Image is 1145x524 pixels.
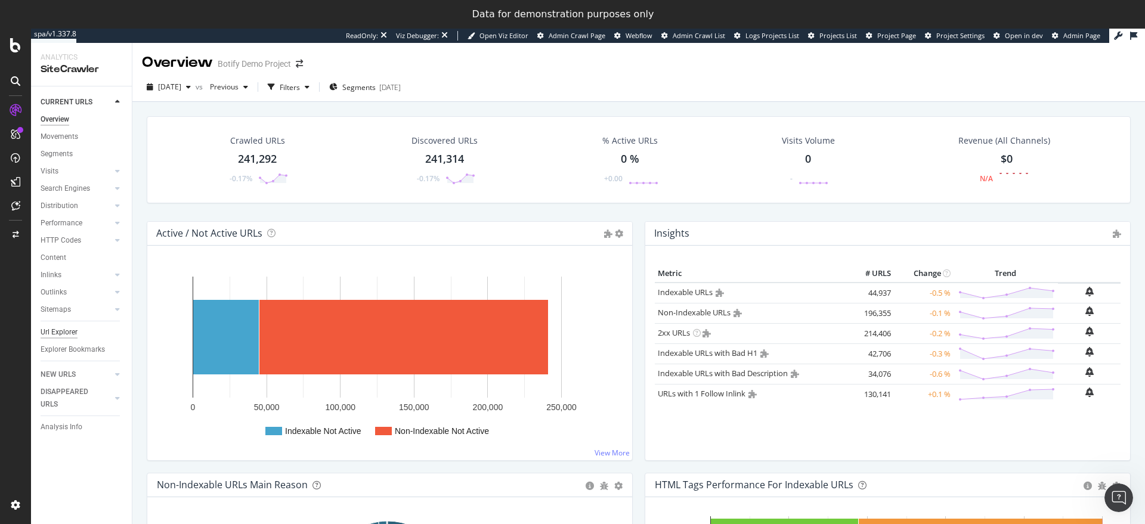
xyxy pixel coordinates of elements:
[41,148,123,160] a: Segments
[196,82,205,92] span: vs
[782,135,835,147] div: Visits Volume
[41,368,76,381] div: NEW URLS
[994,31,1043,41] a: Open in dev
[41,131,78,143] div: Movements
[602,135,658,147] div: % Active URLs
[760,349,769,358] i: Admin
[954,265,1058,283] th: Trend
[41,326,123,339] a: Url Explorer
[41,217,82,230] div: Performance
[1001,151,1013,166] span: $0
[342,82,376,92] span: Segments
[41,182,90,195] div: Search Engines
[846,265,894,283] th: # URLS
[846,303,894,323] td: 196,355
[41,343,123,356] a: Explorer Bookmarks
[1085,367,1094,377] div: bell-plus
[894,343,954,364] td: -0.3 %
[846,384,894,404] td: 130,141
[395,426,489,436] text: Non-Indexable Not Active
[41,252,66,264] div: Content
[1063,31,1100,40] span: Admin Page
[263,77,314,97] button: Filters
[254,402,280,412] text: 50,000
[41,269,61,281] div: Inlinks
[658,388,745,399] a: URLs with 1 Follow Inlink
[296,60,303,68] div: arrow-right-arrow-left
[604,173,623,184] div: +0.00
[156,225,262,241] h4: Active / Not Active URLs
[626,31,652,40] span: Webflow
[791,370,799,378] i: Admin
[399,402,429,412] text: 150,000
[41,63,122,76] div: SiteCrawler
[1113,230,1121,238] i: Admin
[1085,287,1094,296] div: bell-plus
[1085,306,1094,316] div: bell-plus
[1085,387,1094,397] div: bell-plus
[1005,31,1043,40] span: Open in dev
[658,368,788,379] a: Indexable URLs with Bad Description
[614,482,623,490] div: gear
[324,77,406,97] button: Segments[DATE]
[31,29,76,39] div: spa/v1.337.8
[658,348,757,358] a: Indexable URLs with Bad H1
[325,402,355,412] text: 100,000
[1098,482,1106,490] div: bug
[866,31,916,41] a: Project Page
[41,96,92,108] div: CURRENT URLS
[734,309,742,317] i: Admin
[425,151,464,167] div: 241,314
[41,269,112,281] a: Inlinks
[41,52,122,63] div: Analytics
[41,303,71,316] div: Sitemaps
[790,173,793,184] div: -
[280,82,300,92] div: Filters
[925,31,985,41] a: Project Settings
[468,31,528,41] a: Open Viz Editor
[658,307,731,318] a: Non-Indexable URLs
[285,426,361,436] text: Indexable Not Active
[41,386,112,411] a: DISAPPEARED URLS
[1052,31,1100,41] a: Admin Page
[230,173,252,184] div: -0.17%
[158,82,181,92] span: 2025 Aug. 30th
[703,329,711,337] i: Admin
[1085,347,1094,356] div: bell-plus
[661,31,725,41] a: Admin Crawl List
[41,421,123,433] a: Analysis Info
[1104,483,1133,512] iframe: Intercom live chat
[595,448,630,458] a: View More
[157,479,308,491] div: Non-Indexable URLs Main Reason
[41,368,112,381] a: NEW URLS
[549,31,605,40] span: Admin Crawl Page
[191,402,196,412] text: 0
[958,135,1050,147] span: Revenue (All Channels)
[846,323,894,343] td: 214,406
[805,151,811,167] div: 0
[396,31,439,41] div: Viz Debugger:
[658,327,690,338] a: 2xx URLs
[41,113,123,126] a: Overview
[41,386,101,411] div: DISAPPEARED URLS
[614,31,652,41] a: Webflow
[41,113,69,126] div: Overview
[1085,327,1094,336] div: bell-plus
[600,482,608,490] div: bug
[41,165,112,178] a: Visits
[716,289,724,297] i: Admin
[41,234,112,247] a: HTTP Codes
[205,82,239,92] span: Previous
[41,148,73,160] div: Segments
[846,343,894,364] td: 42,706
[936,31,985,40] span: Project Settings
[142,77,196,97] button: [DATE]
[734,31,799,41] a: Logs Projects List
[479,31,528,40] span: Open Viz Editor
[846,364,894,384] td: 34,076
[894,384,954,404] td: +0.1 %
[31,29,76,43] a: spa/v1.337.8
[604,230,612,238] i: Admin
[41,286,112,299] a: Outlinks
[615,230,623,238] i: Options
